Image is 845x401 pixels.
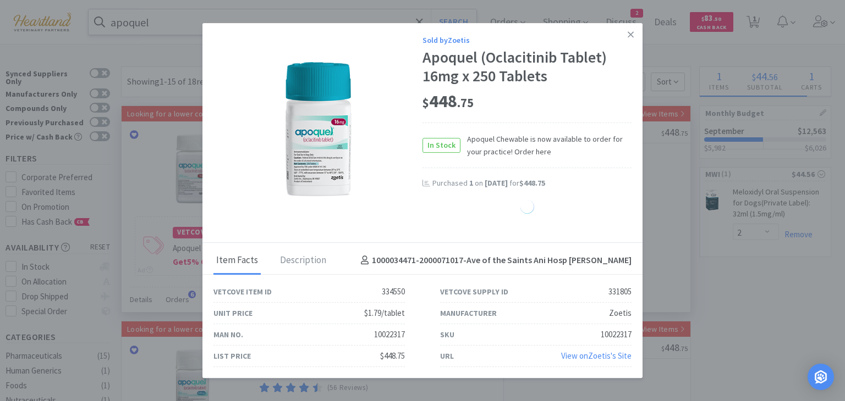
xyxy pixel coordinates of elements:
a: View onZoetis's Site [561,350,632,361]
span: [DATE] [485,178,508,188]
div: 334550 [382,285,405,298]
div: Sold by Zoetis [422,34,632,46]
div: 331805 [608,285,632,298]
div: 10022317 [374,328,405,341]
div: Item Facts [213,247,261,275]
span: 448 [422,90,474,112]
div: SKU [440,328,454,341]
span: 1 [469,178,473,188]
h4: 1000034471-2000071017 - Ave of the Saints Ani Hosp [PERSON_NAME] [356,253,632,268]
div: $448.75 [380,349,405,363]
div: Open Intercom Messenger [808,364,834,390]
img: 2202423bdd2a4bf8a2b81be5094bd9e4_331805.png [246,58,389,200]
div: List Price [213,350,251,362]
span: In Stock [423,138,460,152]
div: URL [440,350,454,362]
span: Apoquel Chewable is now available to order for your practice! Order here [460,133,632,158]
div: Description [277,247,329,275]
div: Man No. [213,328,243,341]
div: Purchased on for [432,178,632,189]
span: $ [422,95,429,110]
div: Manufacturer [440,307,497,319]
span: . 75 [457,95,474,110]
div: Apoquel (Oclacitinib Tablet) 16mg x 250 Tablets [422,49,632,86]
div: Unit Price [213,307,253,319]
div: Vetcove Item ID [213,286,272,298]
span: $448.75 [519,178,545,188]
div: $1.79/tablet [364,307,405,320]
div: Zoetis [609,307,632,320]
div: 10022317 [601,328,632,341]
div: Vetcove Supply ID [440,286,508,298]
